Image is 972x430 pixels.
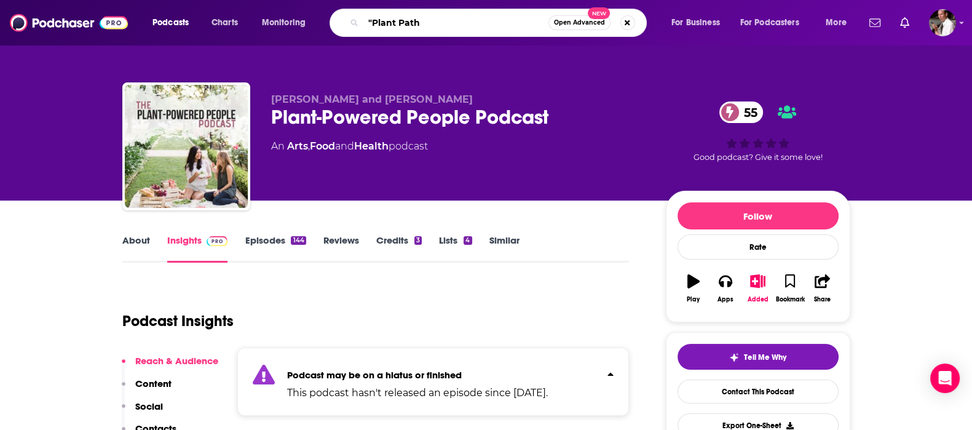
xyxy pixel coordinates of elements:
strong: Podcast may be on a hiatus or finished [287,369,462,381]
p: This podcast hasn't released an episode since [DATE]. [287,386,548,400]
div: Search podcasts, credits, & more... [341,9,658,37]
div: 55Good podcast? Give it some love! [666,94,850,170]
button: Apps [709,266,741,311]
a: Episodes144 [245,234,306,263]
section: Click to expand status details [237,348,630,416]
button: Follow [678,202,839,229]
span: Tell Me Why [744,352,786,362]
button: Show profile menu [929,9,956,36]
a: Credits3 [376,234,422,263]
button: Play [678,266,709,311]
button: Content [122,378,172,400]
button: open menu [817,13,862,33]
a: Lists4 [439,234,472,263]
input: Search podcasts, credits, & more... [363,13,548,33]
div: Open Intercom Messenger [930,364,960,393]
button: Social [122,400,163,423]
a: 55 [719,102,764,123]
img: User Profile [929,9,956,36]
div: 144 [291,236,306,245]
button: Share [806,266,838,311]
div: Play [687,296,700,303]
p: Reach & Audience [135,355,218,367]
img: Plant-Powered People Podcast [125,85,248,208]
button: Open AdvancedNew [548,15,610,30]
span: Open Advanced [554,20,605,26]
a: Contact This Podcast [678,380,839,404]
button: tell me why sparkleTell Me Why [678,344,839,370]
button: Added [741,266,773,311]
div: Apps [717,296,733,303]
img: Podchaser - Follow, Share and Rate Podcasts [10,11,128,34]
span: More [826,14,847,31]
h1: Podcast Insights [122,312,234,330]
p: Content [135,378,172,389]
span: Podcasts [152,14,189,31]
button: open menu [663,13,735,33]
span: Charts [211,14,238,31]
div: Bookmark [775,296,804,303]
button: open menu [732,13,817,33]
span: New [588,7,610,19]
a: Show notifications dropdown [895,12,914,33]
span: For Podcasters [740,14,799,31]
button: open menu [144,13,205,33]
div: 4 [464,236,472,245]
a: InsightsPodchaser Pro [167,234,228,263]
a: About [122,234,150,263]
span: Logged in as Quarto [929,9,956,36]
a: Arts [287,140,308,152]
span: 55 [732,102,764,123]
button: open menu [253,13,322,33]
button: Bookmark [774,266,806,311]
a: Reviews [323,234,359,263]
a: Food [310,140,335,152]
a: Health [354,140,389,152]
div: Added [748,296,769,303]
div: Share [814,296,831,303]
span: Monitoring [262,14,306,31]
img: Podchaser Pro [207,236,228,246]
a: Show notifications dropdown [864,12,885,33]
span: Good podcast? Give it some love! [693,153,823,162]
span: [PERSON_NAME] and [PERSON_NAME] [271,94,473,105]
button: Reach & Audience [122,355,218,378]
div: 3 [414,236,422,245]
div: An podcast [271,139,428,154]
img: tell me why sparkle [729,352,739,362]
div: Rate [678,234,839,260]
span: , [308,140,310,152]
a: Similar [489,234,520,263]
p: Social [135,400,163,412]
a: Charts [203,13,245,33]
span: For Business [671,14,720,31]
span: and [335,140,354,152]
